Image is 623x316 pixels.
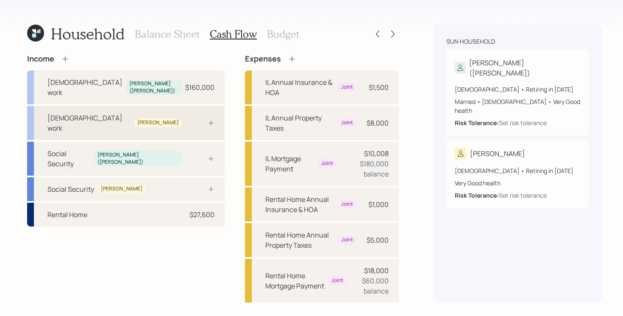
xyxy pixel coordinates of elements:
[364,266,389,276] div: $18,000
[47,113,131,133] div: [DEMOGRAPHIC_DATA] work
[135,28,200,40] h3: Balance Sheet
[47,184,94,194] div: Social Security
[469,58,580,78] div: [PERSON_NAME] ([PERSON_NAME])
[455,179,580,187] div: Very Good health
[368,199,389,210] div: $1,000
[47,148,91,169] div: Social Security
[265,113,334,133] div: IL Annual Property Taxes
[189,210,214,220] div: $27,600
[470,148,525,159] div: [PERSON_NAME]
[331,277,343,284] div: Joint
[47,210,87,220] div: Rental Home
[265,194,334,215] div: Rental Home Annual Insurance & HOA
[265,154,314,174] div: IL Mortgage Payment
[267,28,299,40] h3: Budget
[51,25,125,43] h1: Household
[137,119,179,126] div: [PERSON_NAME]
[343,159,389,179] div: $180,000 balance
[27,54,54,64] h4: Income
[455,97,580,115] div: Married • [DEMOGRAPHIC_DATA] • Very Good health
[265,230,334,250] div: Rental Home Annual Property Taxes
[265,271,325,291] div: Rental Home Mortgage Payment
[455,191,499,199] b: Risk Tolerance:
[341,236,353,243] div: Joint
[341,119,353,126] div: Joint
[353,276,389,296] div: $60,000 balance
[341,201,353,208] div: Joint
[101,185,142,193] div: [PERSON_NAME]
[185,82,214,92] div: $160,000
[367,235,389,245] div: $5,000
[499,118,547,127] div: Set risk tolerance
[245,54,281,64] h4: Expenses
[455,119,499,127] b: Risk Tolerance:
[97,151,179,166] div: [PERSON_NAME] ([PERSON_NAME])
[265,77,334,98] div: IL Annual Insurance & HOA
[367,118,389,128] div: $8,000
[321,160,333,167] div: Joint
[455,166,580,175] div: [DEMOGRAPHIC_DATA] • Retiring in [DATE]
[499,191,547,200] div: Set risk tolerance
[364,148,389,159] div: $10,008
[369,82,389,92] div: $1,500
[341,84,353,91] div: Joint
[455,85,580,94] div: [DEMOGRAPHIC_DATA] • Retiring in [DATE]
[210,28,257,40] h3: Cash Flow
[129,80,179,95] div: [PERSON_NAME] ([PERSON_NAME])
[47,77,122,98] div: [DEMOGRAPHIC_DATA] work
[446,37,495,46] div: Sun household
